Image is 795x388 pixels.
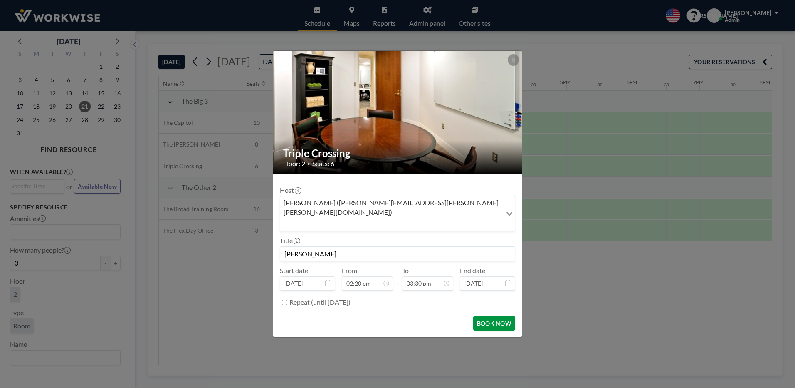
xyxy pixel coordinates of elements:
[273,19,523,206] img: 537.jpg
[281,219,501,229] input: Search for option
[312,159,334,168] span: Seats: 6
[280,236,299,245] label: Title
[282,198,500,217] span: [PERSON_NAME] ([PERSON_NAME][EMAIL_ADDRESS][PERSON_NAME][PERSON_NAME][DOMAIN_NAME])
[283,147,513,159] h2: Triple Crossing
[289,298,351,306] label: Repeat (until [DATE])
[280,247,515,261] input: Jean's reservation
[473,316,515,331] button: BOOK NOW
[402,266,409,275] label: To
[396,269,399,288] span: -
[280,196,515,231] div: Search for option
[280,186,301,194] label: Host
[307,161,310,167] span: •
[460,266,485,275] label: End date
[283,159,305,168] span: Floor: 2
[342,266,357,275] label: From
[280,266,308,275] label: Start date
